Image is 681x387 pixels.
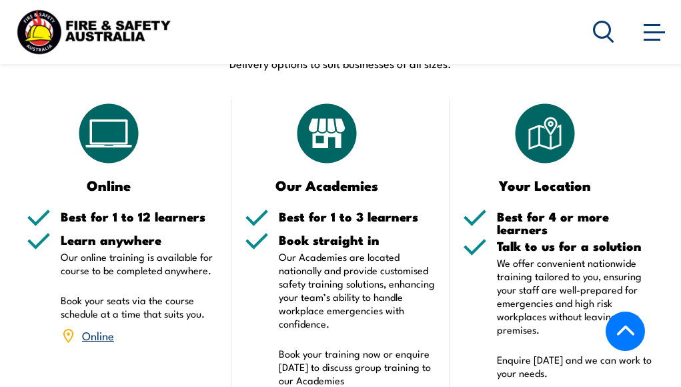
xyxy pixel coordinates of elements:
p: Book your training now or enquire [DATE] to discuss group training to our Academies [279,347,436,387]
h5: Best for 4 or more learners [497,210,654,236]
p: Enquire [DATE] and we can work to your needs. [497,353,654,380]
h5: Talk to us for a solution [497,240,654,252]
h5: Learn anywhere [61,234,218,246]
h5: Best for 1 to 12 learners [61,210,218,223]
p: Book your seats via the course schedule at a time that suits you. [61,294,218,320]
p: Our Academies are located nationally and provide customised safety training solutions, enhancing ... [279,250,436,330]
h3: Our Academies [245,177,410,193]
h5: Best for 1 to 3 learners [279,210,436,223]
p: We offer convenient nationwide training tailored to you, ensuring your staff are well-prepared fo... [497,256,654,336]
h3: Online [27,177,191,193]
h5: Book straight in [279,234,436,246]
p: Our online training is available for course to be completed anywhere. [61,250,218,277]
a: Online [82,327,114,343]
h3: Your Location [463,177,628,193]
